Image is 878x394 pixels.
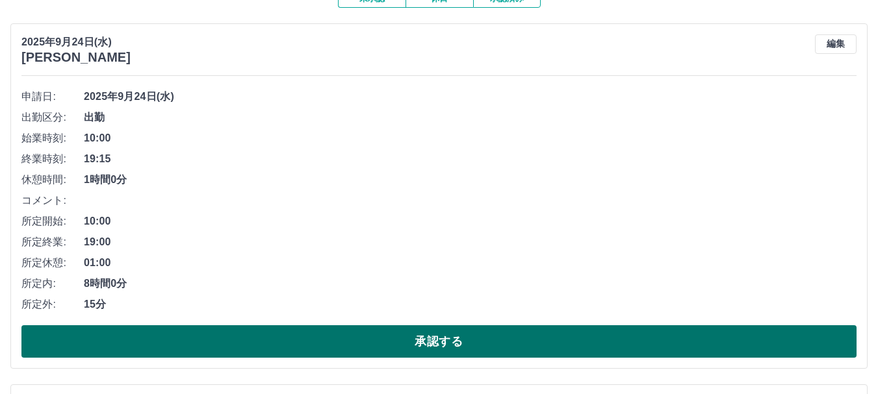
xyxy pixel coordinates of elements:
[21,193,84,208] span: コメント:
[21,276,84,291] span: 所定内:
[84,89,857,105] span: 2025年9月24日(水)
[84,214,857,229] span: 10:00
[21,255,84,271] span: 所定休憩:
[84,130,857,146] span: 10:00
[84,276,857,291] span: 8時間0分
[21,130,84,146] span: 始業時刻:
[21,172,84,188] span: 休憩時間:
[21,214,84,229] span: 所定開始:
[21,151,84,167] span: 終業時刻:
[21,89,84,105] span: 申請日:
[21,234,84,250] span: 所定終業:
[84,234,857,250] span: 19:00
[815,34,857,54] button: 編集
[84,172,857,188] span: 1時間0分
[84,255,857,271] span: 01:00
[84,151,857,167] span: 19:15
[84,297,857,312] span: 15分
[21,297,84,312] span: 所定外:
[84,110,857,125] span: 出勤
[21,110,84,125] span: 出勤区分:
[21,34,131,50] p: 2025年9月24日(水)
[21,325,857,358] button: 承認する
[21,50,131,65] h3: [PERSON_NAME]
